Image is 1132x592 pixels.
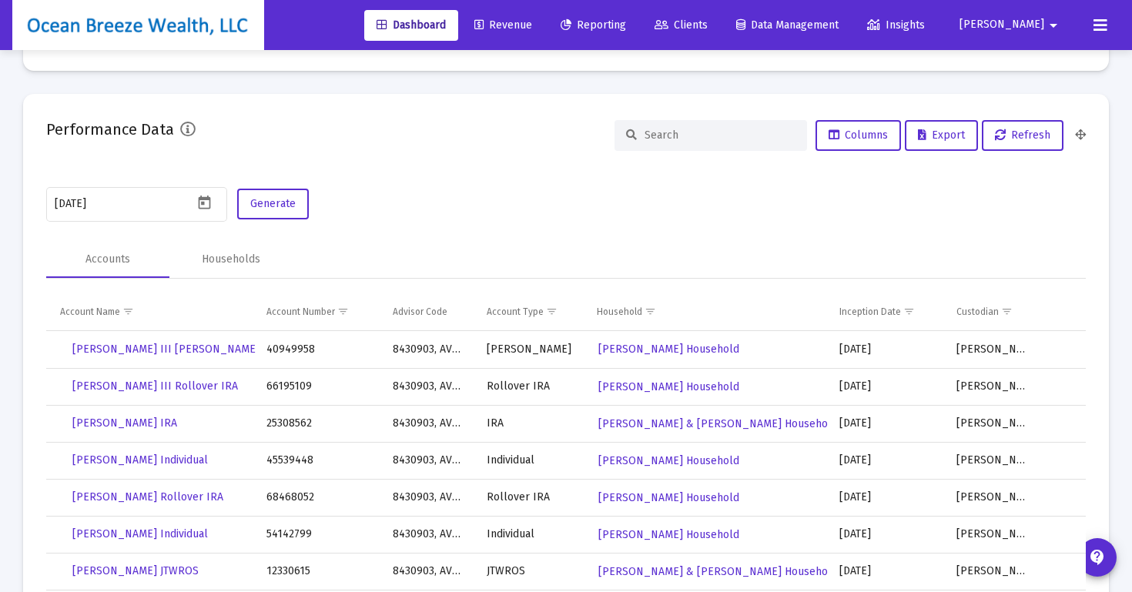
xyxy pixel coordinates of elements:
td: 66195109 [256,368,382,405]
td: [PERSON_NAME] [946,405,1040,442]
input: Search [645,129,795,142]
td: [DATE] [829,516,946,553]
span: Data Management [736,18,839,32]
span: [PERSON_NAME] Household [598,528,739,541]
span: [PERSON_NAME] Household [598,454,739,467]
span: Generate [250,197,296,210]
td: [DATE] [829,553,946,590]
td: [DATE] [829,368,946,405]
span: [PERSON_NAME] III Rollover IRA [72,380,238,393]
input: Select a Date [55,198,193,210]
td: [PERSON_NAME] [946,331,1040,368]
div: Household [597,306,642,318]
h2: Performance Data [46,117,174,142]
td: [PERSON_NAME] [476,331,586,368]
span: Show filter options for column 'Inception Date' [903,306,915,317]
span: [PERSON_NAME] Household [598,343,739,356]
button: Open calendar [193,192,216,214]
td: Rollover IRA [476,368,586,405]
span: [PERSON_NAME] Individual [72,527,208,540]
td: 25308562 [256,405,382,442]
a: Dashboard [364,10,458,41]
a: [PERSON_NAME] Rollover IRA [60,482,236,513]
td: Column Advisor Code [382,294,476,331]
a: [PERSON_NAME] Household [597,523,741,546]
span: [PERSON_NAME] Household [598,491,739,504]
td: IRA [476,405,586,442]
td: 8430903, AVWP [382,331,476,368]
td: 8430903, AVWP [382,553,476,590]
mat-icon: arrow_drop_down [1044,10,1063,41]
a: Clients [642,10,720,41]
td: 8430903, AVWP [382,479,476,516]
td: [PERSON_NAME] [946,553,1040,590]
td: Individual [476,442,586,479]
span: Show filter options for column 'Account Name' [122,306,134,317]
td: [PERSON_NAME] [946,442,1040,479]
span: Refresh [995,129,1050,142]
a: Reporting [548,10,638,41]
td: Column Account Number [256,294,382,331]
span: Show filter options for column 'Account Type' [546,306,558,317]
span: Export [918,129,965,142]
td: Column Account Type [476,294,586,331]
span: [PERSON_NAME] IRA [72,416,177,430]
td: Column Inception Date [829,294,946,331]
a: Data Management [724,10,851,41]
td: 8430903, AVWP [382,516,476,553]
td: 12330615 [256,553,382,590]
div: Account Number [266,306,335,318]
span: Clients [655,18,708,32]
td: 40949958 [256,331,382,368]
img: Dashboard [24,10,253,41]
td: [PERSON_NAME] [946,516,1040,553]
td: 54142799 [256,516,382,553]
span: Insights [867,18,925,32]
td: [PERSON_NAME] [946,479,1040,516]
span: [PERSON_NAME] [960,18,1044,32]
td: [DATE] [829,442,946,479]
a: [PERSON_NAME] Household [597,376,741,398]
button: Refresh [982,120,1063,151]
span: Show filter options for column 'Household' [645,306,656,317]
div: Advisor Code [393,306,447,318]
span: [PERSON_NAME] & [PERSON_NAME] Household [598,565,838,578]
td: Column Custodian [946,294,1040,331]
td: 45539448 [256,442,382,479]
span: [PERSON_NAME] & [PERSON_NAME] Household [598,417,838,430]
div: Account Name [60,306,120,318]
td: Column Account Name [46,294,256,331]
button: Generate [237,189,309,219]
div: Account Type [487,306,544,318]
button: Columns [816,120,901,151]
span: Show filter options for column 'Account Number' [337,306,349,317]
mat-icon: contact_support [1088,548,1107,567]
td: 68468052 [256,479,382,516]
span: [PERSON_NAME] Rollover IRA [72,490,223,503]
a: Revenue [462,10,544,41]
td: 8430903, AVWP [382,442,476,479]
button: [PERSON_NAME] [941,9,1081,40]
a: [PERSON_NAME] IRA [60,408,189,439]
td: 8430903, AVWP [382,368,476,405]
div: Accounts [85,252,130,267]
a: Insights [855,10,937,41]
span: [PERSON_NAME] III [PERSON_NAME] [72,343,260,356]
a: [PERSON_NAME] JTWROS [60,556,211,587]
a: [PERSON_NAME] & [PERSON_NAME] Household [597,413,839,435]
a: [PERSON_NAME] Household [597,487,741,509]
button: Export [905,120,978,151]
span: Reporting [561,18,626,32]
span: Columns [829,129,888,142]
a: [PERSON_NAME] III Rollover IRA [60,371,250,402]
span: [PERSON_NAME] Household [598,380,739,393]
a: [PERSON_NAME] Household [597,450,741,472]
a: [PERSON_NAME] Individual [60,445,220,476]
span: Dashboard [377,18,446,32]
td: [DATE] [829,331,946,368]
div: Inception Date [839,306,901,318]
td: Individual [476,516,586,553]
div: Households [202,252,260,267]
td: Column Household [586,294,829,331]
td: [DATE] [829,405,946,442]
